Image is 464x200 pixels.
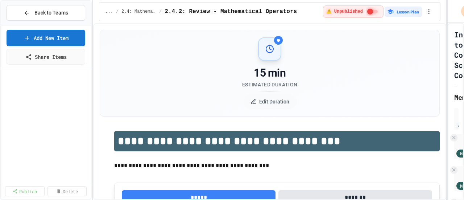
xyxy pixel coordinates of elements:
[326,9,363,15] span: ⚠️ Unpublished
[385,7,422,17] button: Lesson Plan
[5,186,45,196] a: Publish
[7,30,85,46] a: Add New Item
[243,94,297,109] button: Edit Duration
[242,81,297,88] div: Estimated Duration
[7,5,85,21] button: Back to Teams
[165,7,297,16] span: 2.4.2: Review - Mathematical Operators
[323,5,384,18] div: ⚠️ Students cannot see this content! Click the toggle to publish it and make it visible to your c...
[7,49,85,65] a: Share Items
[434,171,457,193] iframe: chat widget
[121,9,156,15] span: 2.4: Mathematical Operators
[105,9,113,15] span: ...
[47,186,87,196] a: Delete
[242,66,297,79] div: 15 min
[404,139,457,170] iframe: chat widget
[34,9,68,17] span: Back to Teams
[159,9,162,15] span: /
[116,9,119,15] span: /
